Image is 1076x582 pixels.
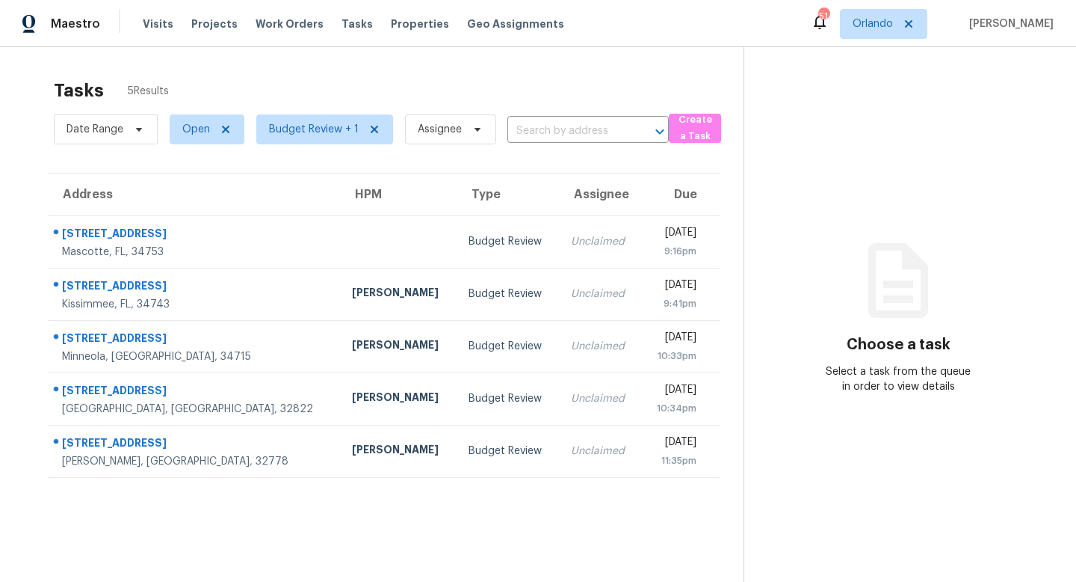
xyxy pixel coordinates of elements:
[62,435,328,454] div: [STREET_ADDRESS]
[182,122,210,137] span: Open
[653,349,696,364] div: 10:33pm
[62,278,328,297] div: [STREET_ADDRESS]
[67,122,123,137] span: Date Range
[653,401,696,416] div: 10:34pm
[818,9,829,24] div: 51
[847,337,950,352] h3: Choose a task
[391,16,449,31] span: Properties
[340,174,457,215] th: HPM
[649,121,670,142] button: Open
[341,19,373,29] span: Tasks
[571,287,629,301] div: Unclaimed
[963,16,1054,31] span: [PERSON_NAME]
[62,331,328,349] div: [STREET_ADDRESS]
[269,122,359,137] span: Budget Review + 1
[51,16,100,31] span: Maestro
[62,383,328,402] div: [STREET_ADDRESS]
[571,234,629,249] div: Unclaimed
[62,349,328,364] div: Minneola, [GEOGRAPHIC_DATA], 34715
[352,285,445,304] div: [PERSON_NAME]
[669,114,721,143] button: Create a Task
[653,435,696,453] div: [DATE]
[469,444,547,459] div: Budget Review
[853,16,893,31] span: Orlando
[467,16,564,31] span: Geo Assignments
[653,382,696,401] div: [DATE]
[469,287,547,301] div: Budget Review
[653,296,696,311] div: 9:41pm
[653,278,696,296] div: [DATE]
[653,244,696,259] div: 9:16pm
[352,337,445,356] div: [PERSON_NAME]
[48,174,340,215] th: Address
[559,174,641,215] th: Assignee
[143,16,173,31] span: Visits
[352,442,445,461] div: [PERSON_NAME]
[641,174,720,215] th: Due
[62,297,328,312] div: Kissimmee, FL, 34743
[653,453,696,468] div: 11:35pm
[256,16,324,31] span: Work Orders
[457,174,559,215] th: Type
[418,122,462,137] span: Assignee
[191,16,238,31] span: Projects
[676,111,714,146] span: Create a Task
[571,339,629,354] div: Unclaimed
[128,84,169,99] span: 5 Results
[469,339,547,354] div: Budget Review
[62,454,328,469] div: [PERSON_NAME], [GEOGRAPHIC_DATA], 32778
[469,391,547,406] div: Budget Review
[352,390,445,408] div: [PERSON_NAME]
[62,245,328,260] div: Mascotte, FL, 34753
[469,234,547,249] div: Budget Review
[62,402,328,417] div: [GEOGRAPHIC_DATA], [GEOGRAPHIC_DATA], 32822
[62,226,328,245] div: [STREET_ADDRESS]
[653,330,696,349] div: [DATE]
[653,225,696,244] div: [DATE]
[507,120,627,143] input: Search by address
[571,444,629,459] div: Unclaimed
[54,83,104,98] h2: Tasks
[821,364,975,394] div: Select a task from the queue in order to view details
[571,391,629,406] div: Unclaimed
